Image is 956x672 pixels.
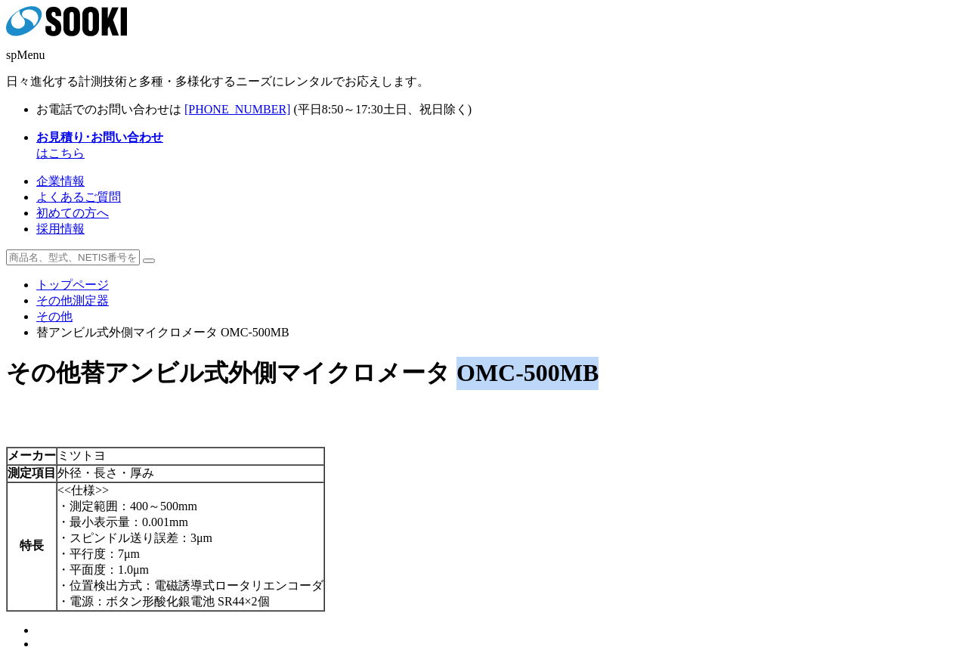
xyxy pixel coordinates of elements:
td: ミツトヨ [57,447,324,465]
a: その他測定器 [36,294,109,307]
span: その他 [6,359,80,386]
th: 測定項目 [7,465,57,482]
a: 初めての方へ [36,206,109,219]
a: よくあるご質問 [36,190,121,203]
span: spMenu [6,48,45,61]
span: (平日 ～ 土日、祝日除く) [293,103,472,116]
a: お見積り･お問い合わせはこちら [36,131,163,159]
p: 日々進化する計測技術と多種・多様化するニーズにレンタルでお応えします。 [6,74,950,90]
span: お電話でのお問い合わせは [36,103,181,116]
th: 特長 [7,482,57,611]
td: 外径・長さ・厚み [57,465,324,482]
a: 企業情報 [36,175,85,187]
th: メーカー [7,447,57,465]
td: <<仕様>> ・測定範囲：400～500mm ・最小表示量：0.001mm ・スピンドル送り誤差：3μm ・平行度：7μm ・平面度：1.0μm ・位置検出方式：電磁誘導式ロータリエンコーダ ・... [57,482,324,611]
a: トップページ [36,278,109,291]
input: 商品名、型式、NETIS番号を入力してください [6,249,140,265]
a: 採用情報 [36,222,85,235]
a: その他 [36,310,73,323]
span: 8:50 [322,103,343,116]
span: 替アンビル式外側マイクロメータ OMC-500MB [80,359,599,386]
a: [PHONE_NUMBER] [184,103,290,116]
strong: お見積り･お問い合わせ [36,131,163,144]
span: 17:30 [355,103,382,116]
li: 替アンビル式外側マイクロメータ OMC-500MB [36,325,950,341]
span: はこちら [36,131,163,159]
